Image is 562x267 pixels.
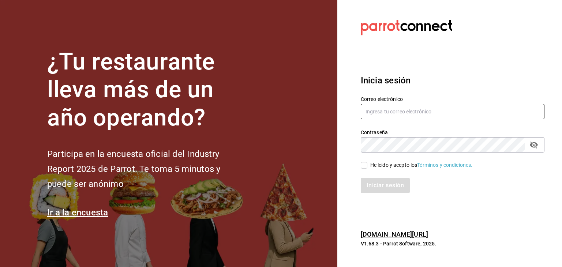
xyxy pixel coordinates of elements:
[361,240,544,247] p: V1.68.3 - Parrot Software, 2025.
[361,96,544,101] label: Correo electrónico
[361,74,544,87] h3: Inicia sesión
[361,104,544,119] input: Ingresa tu correo electrónico
[47,48,245,132] h1: ¿Tu restaurante lleva más de un año operando?
[47,147,245,191] h2: Participa en la encuesta oficial del Industry Report 2025 de Parrot. Te toma 5 minutos y puede se...
[417,162,472,168] a: Términos y condiciones.
[370,161,473,169] div: He leído y acepto los
[361,230,428,238] a: [DOMAIN_NAME][URL]
[47,207,108,218] a: Ir a la encuesta
[528,139,540,151] button: passwordField
[361,129,544,135] label: Contraseña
